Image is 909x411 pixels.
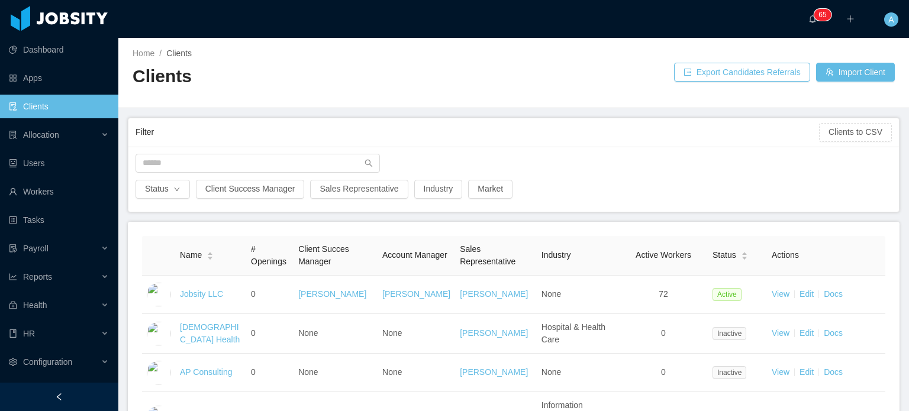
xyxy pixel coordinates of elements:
[819,123,892,142] button: Clients to CSV
[9,244,17,253] i: icon: file-protect
[541,322,605,344] span: Hospital & Health Care
[772,250,799,260] span: Actions
[619,314,708,354] td: 0
[814,9,831,21] sup: 65
[636,250,691,260] span: Active Workers
[23,300,47,310] span: Health
[310,180,408,199] button: Sales Representative
[246,354,294,392] td: 0
[460,328,528,338] a: [PERSON_NAME]
[800,328,814,338] a: Edit
[23,329,35,338] span: HR
[180,289,223,299] a: Jobsity LLC
[619,354,708,392] td: 0
[9,151,109,175] a: icon: robotUsers
[365,159,373,167] i: icon: search
[9,66,109,90] a: icon: appstoreApps
[382,289,450,299] a: [PERSON_NAME]
[619,276,708,314] td: 72
[147,361,170,384] img: 6a95fc60-fa44-11e7-a61b-55864beb7c96_5a5d513336692-400w.png
[298,289,366,299] a: [PERSON_NAME]
[9,273,17,281] i: icon: line-chart
[133,48,154,58] a: Home
[147,283,170,306] img: dc41d540-fa30-11e7-b498-73b80f01daf1_657caab8ac997-400w.png
[414,180,463,199] button: Industry
[713,288,742,301] span: Active
[9,131,17,139] i: icon: solution
[888,12,894,27] span: A
[674,63,810,82] button: icon: exportExport Candidates Referrals
[824,367,843,377] a: Docs
[382,250,447,260] span: Account Manager
[741,255,747,258] i: icon: caret-down
[9,208,109,232] a: icon: profileTasks
[741,251,747,254] i: icon: caret-up
[460,367,528,377] a: [PERSON_NAME]
[9,358,17,366] i: icon: setting
[9,95,109,118] a: icon: auditClients
[251,244,286,266] span: # Openings
[180,249,202,261] span: Name
[772,289,789,299] a: View
[800,367,814,377] a: Edit
[818,9,823,21] p: 6
[541,367,561,377] span: None
[541,289,561,299] span: None
[23,244,49,253] span: Payroll
[180,367,232,377] a: AP Consulting
[196,180,305,199] button: Client Success Manager
[133,64,514,89] h2: Clients
[846,15,855,23] i: icon: plus
[468,180,512,199] button: Market
[166,48,192,58] span: Clients
[382,367,402,377] span: None
[180,322,240,344] a: [DEMOGRAPHIC_DATA] Health
[136,180,190,199] button: Statusicon: down
[9,180,109,203] a: icon: userWorkers
[9,38,109,62] a: icon: pie-chartDashboard
[159,48,162,58] span: /
[382,328,402,338] span: None
[541,250,571,260] span: Industry
[246,314,294,354] td: 0
[9,301,17,309] i: icon: medicine-box
[207,255,214,258] i: icon: caret-down
[824,289,843,299] a: Docs
[772,367,789,377] a: View
[207,251,214,254] i: icon: caret-up
[713,249,736,261] span: Status
[800,289,814,299] a: Edit
[298,367,318,377] span: None
[147,322,170,345] img: 6a8e90c0-fa44-11e7-aaa7-9da49113f530_5a5d50e77f870-400w.png
[713,366,746,379] span: Inactive
[741,250,748,258] div: Sort
[298,244,349,266] span: Client Succes Manager
[816,63,895,82] button: icon: usergroup-addImport Client
[808,15,817,23] i: icon: bell
[460,289,528,299] a: [PERSON_NAME]
[9,329,17,338] i: icon: book
[460,244,515,266] span: Sales Representative
[23,130,59,140] span: Allocation
[207,250,214,258] div: Sort
[298,328,318,338] span: None
[23,357,72,367] span: Configuration
[136,121,819,143] div: Filter
[772,328,789,338] a: View
[246,276,294,314] td: 0
[823,9,827,21] p: 5
[23,272,52,281] span: Reports
[824,328,843,338] a: Docs
[713,327,746,340] span: Inactive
